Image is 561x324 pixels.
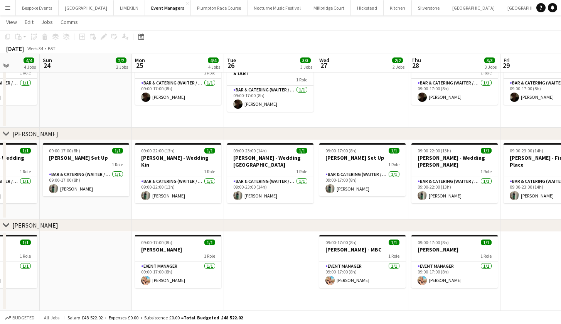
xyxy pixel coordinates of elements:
h3: [PERSON_NAME] [411,246,498,253]
div: 3 Jobs [300,64,312,70]
a: View [3,17,20,27]
div: 09:00-17:00 (8h)1/1[PERSON_NAME]1 RoleEvent Manager1/109:00-17:00 (8h)[PERSON_NAME] [135,235,221,288]
span: Week 34 [25,46,45,51]
div: 3 Jobs [485,64,497,70]
button: LIMEKILN [114,0,145,15]
span: Comms [61,19,78,25]
span: 1 Role [20,169,31,174]
app-job-card: 09:00-17:00 (8h)1/1[PERSON_NAME] Set Up1 RoleBar & Catering (Waiter / waitress)1/109:00-17:00 (8h... [319,143,406,196]
span: Mon [135,57,145,64]
span: Tue [227,57,236,64]
div: Salary £48 522.02 + Expenses £0.00 + Subsistence £0.00 = [67,315,243,321]
span: All jobs [42,315,61,321]
button: [GEOGRAPHIC_DATA] [59,0,114,15]
span: 1 Role [112,162,123,167]
h3: [PERSON_NAME] Set Up [43,154,129,161]
span: 1/1 [204,240,215,245]
div: 09:00-22:00 (13h)1/1[PERSON_NAME] - Wedding Kin1 RoleBar & Catering (Waiter / waitress)1/109:00-2... [135,143,221,203]
span: 09:00-22:00 (13h) [418,148,451,154]
app-card-role: Bar & Catering (Waiter / waitress)1/109:00-17:00 (8h)[PERSON_NAME] [43,170,129,196]
app-card-role: Bar & Catering (Waiter / waitress)1/109:00-22:00 (13h)[PERSON_NAME] [411,177,498,203]
span: Total Budgeted £48 522.02 [184,315,243,321]
span: 1/1 [481,240,492,245]
span: Sun [43,57,52,64]
span: 09:00-17:00 (8h) [49,148,80,154]
span: 2/2 [116,57,126,63]
div: 09:00-23:00 (14h)1/1[PERSON_NAME] - Wedding [GEOGRAPHIC_DATA]1 RoleBar & Catering (Waiter / waitr... [227,143,313,203]
button: Silverstone [412,0,446,15]
span: 1/1 [20,240,31,245]
app-job-card: 09:00-17:00 (8h)1/1[PERSON_NAME] MBC1 RoleBar & Catering (Waiter / waitress)1/109:00-17:00 (8h)[P... [135,52,221,105]
div: 2 Jobs [393,64,404,70]
h3: [PERSON_NAME] [135,246,221,253]
app-job-card: 09:00-17:00 (8h)1/1[PERSON_NAME]1 RoleEvent Manager1/109:00-17:00 (8h)[PERSON_NAME] [411,235,498,288]
app-job-card: 09:00-22:00 (13h)1/1[PERSON_NAME] - Wedding [PERSON_NAME]1 RoleBar & Catering (Waiter / waitress)... [411,143,498,203]
span: 1 Role [480,70,492,76]
div: [PERSON_NAME] [12,221,58,229]
span: Fri [504,57,510,64]
span: 3/3 [484,57,495,63]
button: [GEOGRAPHIC_DATA] [446,0,501,15]
div: 4 Jobs [208,64,220,70]
app-card-role: Bar & Catering (Waiter / waitress)1/109:00-22:00 (13h)[PERSON_NAME] [135,177,221,203]
span: 1/1 [481,148,492,154]
span: 1/1 [389,240,399,245]
app-card-role: Bar & Catering (Waiter / waitress)1/109:00-17:00 (8h)[PERSON_NAME] [227,86,313,112]
span: 1 Role [20,253,31,259]
span: Thu [411,57,421,64]
a: Edit [22,17,37,27]
span: 1/1 [204,148,215,154]
span: 4/4 [24,57,34,63]
h3: [PERSON_NAME] - Wedding [GEOGRAPHIC_DATA] [227,154,313,168]
app-card-role: Event Manager1/109:00-17:00 (8h)[PERSON_NAME] [319,262,406,288]
span: 09:00-17:00 (8h) [325,148,357,154]
span: 09:00-17:00 (8h) [418,240,449,245]
span: 1/1 [20,148,31,154]
span: 27 [318,61,329,70]
span: 1 Role [388,253,399,259]
app-card-role: Bar & Catering (Waiter / waitress)1/109:00-23:00 (14h)[PERSON_NAME] [227,177,313,203]
button: Hickstead [351,0,384,15]
button: Kitchen [384,0,412,15]
button: Event Managers [145,0,191,15]
span: 09:00-17:00 (8h) [141,240,172,245]
span: Jobs [41,19,53,25]
span: Wed [319,57,329,64]
span: 1 Role [296,77,307,83]
span: 1 Role [480,169,492,174]
span: 09:00-23:00 (14h) [233,148,267,154]
app-card-role: Event Manager1/109:00-17:00 (8h)[PERSON_NAME] [411,262,498,288]
a: Comms [57,17,81,27]
span: 09:00-22:00 (13h) [141,148,175,154]
span: 1 Role [20,70,31,76]
span: Edit [25,19,34,25]
button: Plumpton Race Course [191,0,248,15]
a: Jobs [38,17,56,27]
app-job-card: 09:00-17:00 (8h)1/1[PERSON_NAME] - MBC1 RoleEvent Manager1/109:00-17:00 (8h)[PERSON_NAME] [319,235,406,288]
button: Budgeted [4,314,36,322]
div: BST [48,46,56,51]
span: 09:00-23:00 (14h) [510,148,543,154]
div: 4 Jobs [24,64,36,70]
span: 2/2 [392,57,403,63]
app-card-role: Bar & Catering (Waiter / waitress)1/109:00-17:00 (8h)[PERSON_NAME] [135,79,221,105]
h3: [PERSON_NAME] - Wedding Kin [135,154,221,168]
span: 1/1 [389,148,399,154]
span: 1 Role [480,253,492,259]
span: 24 [42,61,52,70]
span: 1 Role [204,253,215,259]
span: 28 [410,61,421,70]
app-job-card: 09:00-17:00 (8h)1/1[PERSON_NAME] MBC1 RoleBar & Catering (Waiter / waitress)1/109:00-17:00 (8h)[P... [411,52,498,105]
button: Nocturne Music Festival [248,0,307,15]
div: 09:00-17:00 (8h)1/1[PERSON_NAME] Office LATE START1 RoleBar & Catering (Waiter / waitress)1/109:0... [227,52,313,112]
app-card-role: Bar & Catering (Waiter / waitress)1/109:00-17:00 (8h)[PERSON_NAME] [411,79,498,105]
span: 1 Role [204,70,215,76]
div: 2 Jobs [116,64,128,70]
h3: [PERSON_NAME] - MBC [319,246,406,253]
app-card-role: Bar & Catering (Waiter / waitress)1/109:00-17:00 (8h)[PERSON_NAME] [319,170,406,196]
